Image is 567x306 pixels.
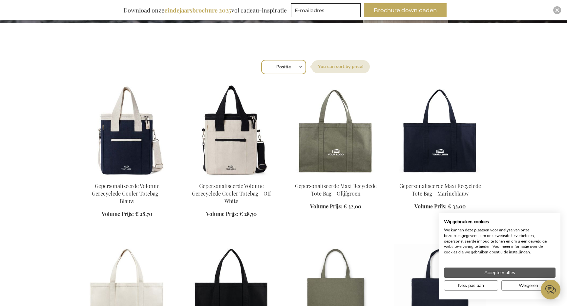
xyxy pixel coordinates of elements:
[240,210,257,217] span: € 28,70
[102,210,152,218] a: Volume Prijs: € 28,70
[291,3,361,17] input: E-mailadres
[393,85,487,177] img: Personalised Maxi Recycled Tote Bag - Navy
[364,3,447,17] button: Brochure downloaden
[414,203,466,210] a: Volume Prijs: € 32,00
[414,203,447,210] span: Volume Prijs:
[80,174,174,180] a: Gepersonaliseerde Volonne Gerecyclede Cooler Totebag - Blauw
[310,203,342,210] span: Volume Prijs:
[444,268,556,278] button: Accepteer alle cookies
[92,182,162,204] a: Gepersonaliseerde Volonne Gerecyclede Cooler Totebag - Blauw
[135,210,152,217] span: € 28,70
[102,210,134,217] span: Volume Prijs:
[541,280,560,299] iframe: belco-activator-frame
[289,85,383,177] img: Personalised Maxi Recycled Tote Bag - Olive
[184,85,278,177] img: Gepersonaliseerde Volonne Gerecyclede Cooler Totebag - Off White
[458,282,484,289] span: Nee, pas aan
[399,182,481,197] a: Gepersonaliseerde Maxi Recyclede Tote Bag - Marineblauw
[184,174,278,180] a: Gepersonaliseerde Volonne Gerecyclede Cooler Totebag - Off White
[164,6,231,14] b: eindejaarsbrochure 2025
[555,8,559,12] img: Close
[448,203,466,210] span: € 32,00
[444,219,556,225] h2: Wij gebruiken cookies
[80,85,174,177] img: Gepersonaliseerde Volonne Gerecyclede Cooler Totebag - Blauw
[295,182,377,197] a: Gepersonaliseerde Maxi Recyclede Tote Bag - Olijfgroen
[289,174,383,180] a: Personalised Maxi Recycled Tote Bag - Olive
[291,3,363,19] form: marketing offers and promotions
[519,282,538,289] span: Weigeren
[501,280,556,291] button: Alle cookies weigeren
[206,210,257,218] a: Volume Prijs: € 28,70
[206,210,238,217] span: Volume Prijs:
[311,60,370,73] label: Sorteer op
[344,203,361,210] span: € 32,00
[553,6,561,14] div: Close
[444,227,556,255] p: We kunnen deze plaatsen voor analyse van onze bezoekersgegevens, om onze website te verbeteren, g...
[120,3,290,17] div: Download onze vol cadeau-inspiratie
[393,174,487,180] a: Personalised Maxi Recycled Tote Bag - Navy
[310,203,361,210] a: Volume Prijs: € 32,00
[484,269,515,276] span: Accepteer alles
[192,182,271,204] a: Gepersonaliseerde Volonne Gerecyclede Cooler Totebag - Off White
[444,280,498,291] button: Pas cookie voorkeuren aan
